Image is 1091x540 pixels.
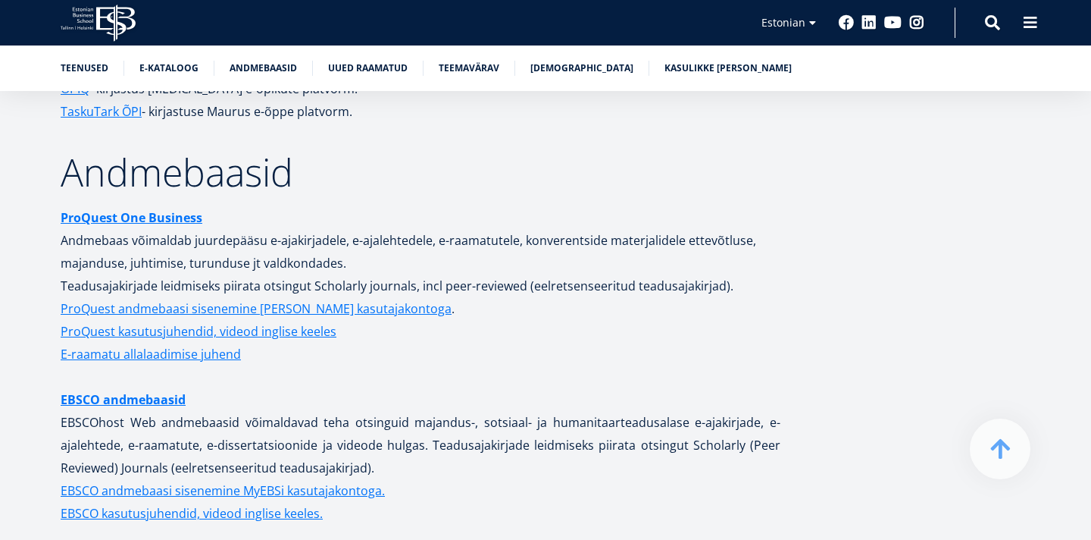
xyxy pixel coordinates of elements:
a: E-kataloog [139,61,199,76]
a: EBSCO andmebaasid [61,388,186,411]
h2: Andmebaasid [61,153,780,191]
a: Teenused [61,61,108,76]
a: EBSCO andmebaasi sisenemine MyEBSi kasutajakontoga. [61,479,385,502]
a: Linkedin [861,15,877,30]
a: Youtube [884,15,902,30]
a: Instagram [909,15,924,30]
a: Andmebaasid [230,61,297,76]
a: TaskuTark ÕPI [61,100,142,123]
a: EBSCO kasutusjuhendid, videod inglise keeles. [61,502,323,525]
strong: ProQuest One Business [61,209,202,226]
a: E-raamatu allalaadimise juhend [61,343,241,366]
p: . [61,297,780,320]
a: Uued raamatud [328,61,408,76]
a: ProQuest kasutusjuhendid, videod inglise keeles [61,320,336,343]
a: ProQuest One Business [61,206,202,229]
a: Facebook [839,15,854,30]
a: Kasulikke [PERSON_NAME] [664,61,792,76]
a: [DEMOGRAPHIC_DATA] [530,61,633,76]
p: Andmebaas võimaldab juurdepääsu e-ajakirjadele, e-ajalehtedele, e-raamatutele, konverentside mate... [61,206,780,297]
p: - kirjastuse Maurus e-õppe platvorm. [61,100,780,123]
a: ProQuest andmebaasi sisenemine [PERSON_NAME] kasutajakontoga [61,297,452,320]
a: Teemavärav [439,61,499,76]
p: EBSCOhost Web andmebaasid võimaldavad teha otsinguid majandus-, sotsiaal- ja humanitaarteadusalas... [61,388,780,525]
